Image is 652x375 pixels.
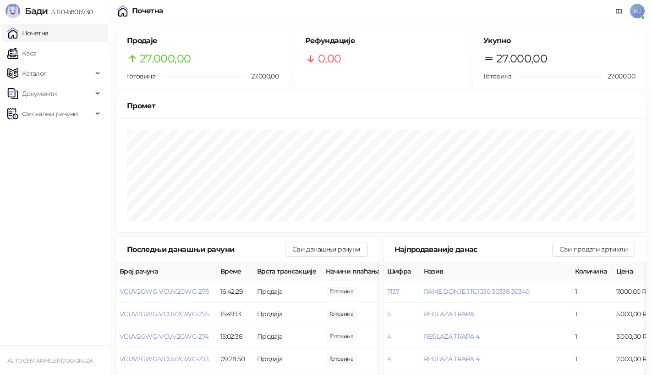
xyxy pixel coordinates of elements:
[22,105,78,123] span: Фискални рачуни
[571,280,613,303] td: 1
[483,35,635,46] h5: Укупно
[5,4,20,18] img: Logo
[305,35,457,46] h5: Рефундације
[326,286,357,297] span: 11.500,00
[132,7,164,15] div: Почетна
[127,72,155,80] span: Готовина
[552,242,635,257] button: Сви продати артикли
[387,310,390,318] button: 5
[7,44,36,62] a: Каса
[116,263,217,280] th: Број рачуна
[571,263,613,280] th: Количина
[253,303,322,325] td: Продаја
[322,263,414,280] th: Начини плаћања
[140,50,191,67] span: 27.000,00
[387,332,391,341] button: 4
[424,355,479,363] button: REGLAZA TRAPA 4
[318,50,341,67] span: 0,00
[120,355,209,363] button: VCUV2GWG-VCUV2GWG-273
[326,354,357,364] span: 3.000,00
[384,263,420,280] th: Шифра
[217,263,253,280] th: Време
[7,358,93,364] small: AUTO CENTAR MILER DOO GRUZA
[612,4,626,18] a: Документација
[424,287,530,296] button: RAME DONJE JTC1030 30338 30340
[48,8,93,16] span: 3.11.0-b80b730
[630,4,645,18] span: KJ
[25,6,48,17] span: Бади
[571,325,613,348] td: 1
[217,325,253,348] td: 15:02:38
[387,287,399,296] button: 7137
[253,325,322,348] td: Продаја
[253,348,322,370] td: Продаја
[571,303,613,325] td: 1
[253,263,322,280] th: Врста трансакције
[483,72,512,80] span: Готовина
[217,303,253,325] td: 15:49:13
[253,280,322,303] td: Продаја
[120,287,209,296] button: VCUV2GWG-VCUV2GWG-276
[424,310,474,318] button: REGLAZA TRAPA
[601,71,635,81] span: 27.000,00
[245,71,279,81] span: 27.000,00
[127,35,279,46] h5: Продаје
[394,244,553,255] div: Најпродаваније данас
[120,310,209,318] button: VCUV2GWG-VCUV2GWG-275
[120,332,209,341] button: VCUV2GWG-VCUV2GWG-274
[420,263,571,280] th: Назив
[127,100,635,112] div: Промет
[285,242,367,257] button: Сви данашњи рачуни
[326,331,357,341] span: 5.000,00
[217,348,253,370] td: 09:28:50
[217,280,253,303] td: 16:42:29
[571,348,613,370] td: 1
[496,50,547,67] span: 27.000,00
[7,24,49,42] a: Почетна
[127,244,285,255] div: Последњи данашњи рачуни
[387,355,391,363] button: 4
[326,309,357,319] span: 7.500,00
[424,332,479,341] button: REGLAZA TRAPA 4
[22,64,47,83] span: Каталог
[22,84,57,103] span: Документи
